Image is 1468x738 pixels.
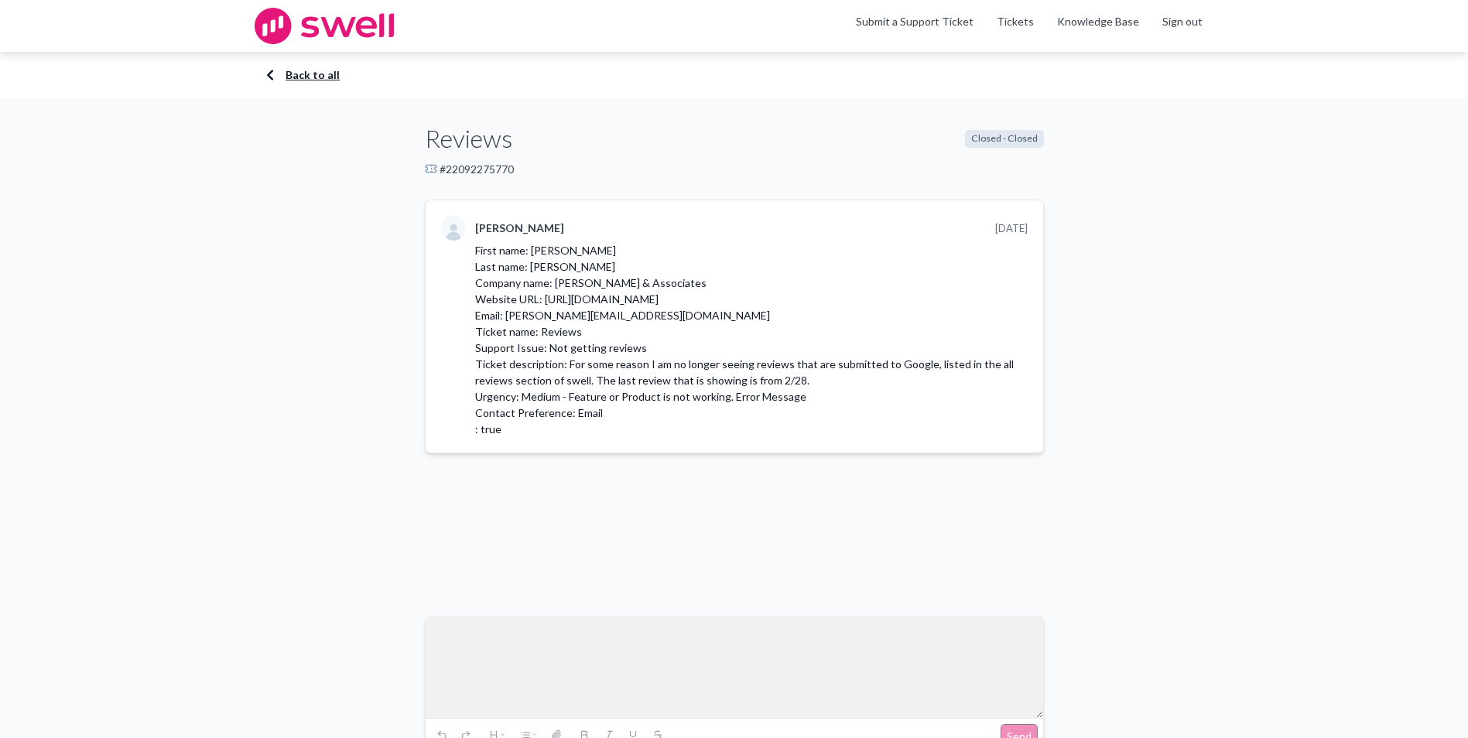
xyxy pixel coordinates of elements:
nav: Swell CX Support [844,14,1214,39]
time: [DATE] [995,221,1028,235]
div: # 22092275770 [425,162,1044,177]
div: Ticket name: Reviews [475,323,1028,340]
a: Back to all [270,67,1199,83]
a: Tickets [997,14,1034,29]
div: Ticket description: For some reason I am no longer seeing reviews that are submitted to Google, l... [475,356,1028,388]
img: swell [255,8,394,44]
div: Company name: [PERSON_NAME] & Associates [475,275,1028,291]
div: Karen [441,216,466,241]
div: Contact Preference: Email [475,405,1028,421]
a: Sign out [1162,14,1203,29]
h1: Reviews [425,121,512,156]
div: Email: [PERSON_NAME][EMAIL_ADDRESS][DOMAIN_NAME] [475,307,1028,323]
div: Website URL: [URL][DOMAIN_NAME] [475,291,1028,307]
a: Knowledge Base [1057,14,1139,29]
span: [PERSON_NAME] [475,220,564,236]
div: First name: [PERSON_NAME] [475,242,1028,258]
div: : true [475,421,1028,437]
span: Closed - Closed [965,130,1044,148]
div: Last name: [PERSON_NAME] [475,258,1028,275]
div: Navigation Menu [985,14,1214,39]
div: Urgency: Medium - Feature or Product is not working. Error Message [475,388,1028,405]
ul: Main menu [844,14,1214,39]
div: Support Issue: Not getting reviews [475,340,1028,356]
a: Submit a Support Ticket [856,15,974,28]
